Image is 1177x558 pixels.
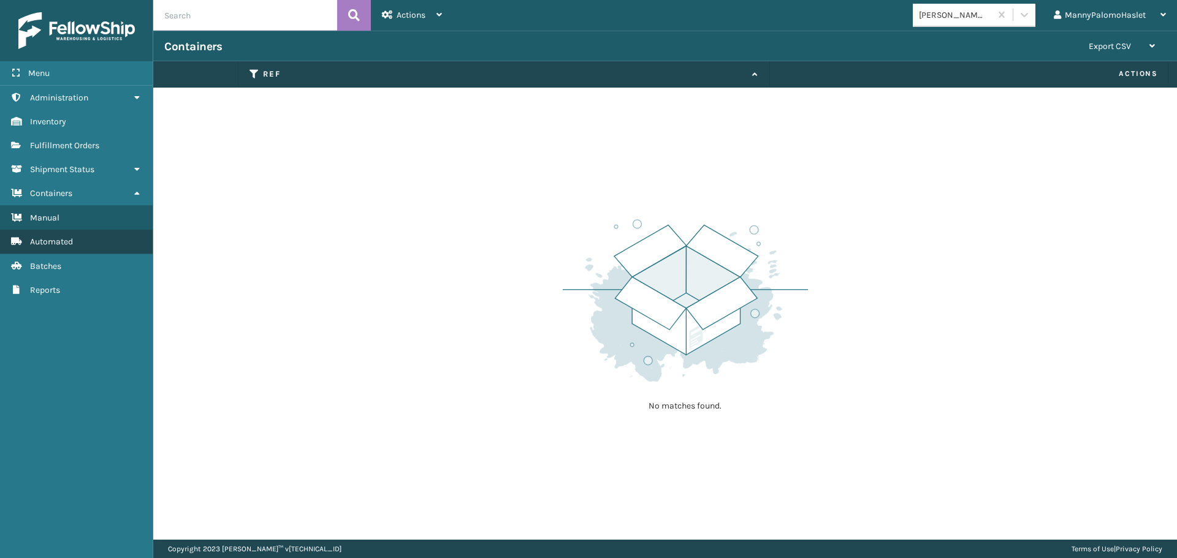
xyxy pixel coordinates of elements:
[30,92,88,103] span: Administration
[263,69,746,80] label: Ref
[164,39,222,54] h3: Containers
[30,236,73,247] span: Automated
[30,164,94,175] span: Shipment Status
[30,116,66,127] span: Inventory
[30,261,61,271] span: Batches
[919,9,992,21] div: [PERSON_NAME] Brands
[1116,545,1162,553] a: Privacy Policy
[30,140,99,151] span: Fulfillment Orders
[397,10,425,20] span: Actions
[30,213,59,223] span: Manual
[30,285,60,295] span: Reports
[1072,545,1114,553] a: Terms of Use
[1089,41,1131,51] span: Export CSV
[30,188,72,198] span: Containers
[28,68,50,78] span: Menu
[168,540,341,558] p: Copyright 2023 [PERSON_NAME]™ v [TECHNICAL_ID]
[18,12,135,49] img: logo
[774,64,1165,84] span: Actions
[1072,540,1162,558] div: |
